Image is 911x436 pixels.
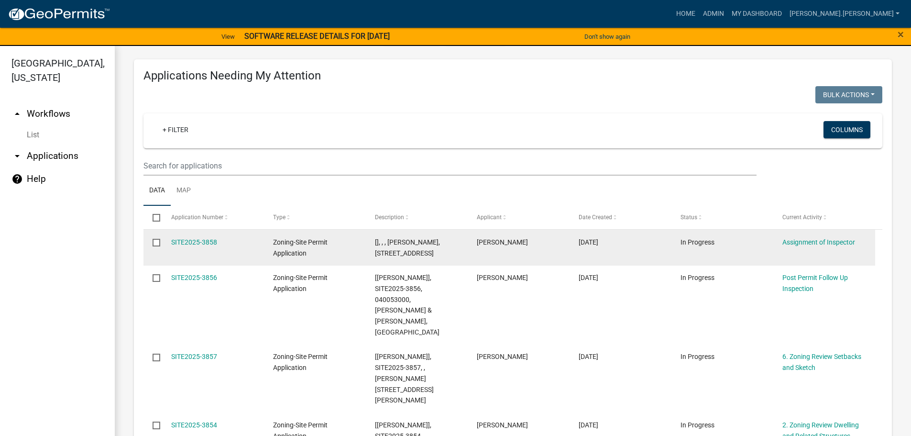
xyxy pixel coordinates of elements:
[155,121,196,138] a: + Filter
[171,421,217,429] a: SITE2025-3854
[143,156,757,176] input: Search for applications
[273,238,328,257] span: Zoning-Site Permit Application
[162,206,263,229] datatable-header-cell: Application Number
[773,206,875,229] datatable-header-cell: Current Activity
[477,238,528,246] span: Jason Burley
[366,206,468,229] datatable-header-cell: Description
[782,353,861,371] a: 6. Zoning Review Setbacks and Sketch
[171,274,217,281] a: SITE2025-3856
[681,238,714,246] span: In Progress
[218,29,239,45] a: View
[672,5,699,23] a: Home
[823,121,870,138] button: Columns
[579,421,598,429] span: 09/07/2025
[375,238,440,257] span: [], , , JASON BURLEY, 20149 CO HWY 21
[11,108,23,120] i: arrow_drop_up
[681,214,697,221] span: Status
[468,206,570,229] datatable-header-cell: Applicant
[681,274,714,281] span: In Progress
[11,150,23,162] i: arrow_drop_down
[263,206,365,229] datatable-header-cell: Type
[143,69,882,83] h4: Applications Needing My Attention
[171,353,217,360] a: SITE2025-3857
[273,274,328,292] span: Zoning-Site Permit Application
[171,176,197,206] a: Map
[681,353,714,360] span: In Progress
[477,353,528,360] span: Dean Nelson
[570,206,671,229] datatable-header-cell: Date Created
[143,176,171,206] a: Data
[171,214,223,221] span: Application Number
[782,274,848,292] a: Post Permit Follow Up Inspection
[477,421,528,429] span: Bryanna Daly
[782,214,822,221] span: Current Activity
[579,238,598,246] span: 09/08/2025
[786,5,903,23] a: [PERSON_NAME].[PERSON_NAME]
[671,206,773,229] datatable-header-cell: Status
[699,5,728,23] a: Admin
[815,86,882,103] button: Bulk Actions
[579,214,612,221] span: Date Created
[477,214,502,221] span: Applicant
[681,421,714,429] span: In Progress
[581,29,634,45] button: Don't show again
[273,214,285,221] span: Type
[728,5,786,23] a: My Dashboard
[782,238,855,246] a: Assignment of Inspector
[375,353,434,404] span: [Tyler Lindsay], SITE2025-3857, , DEAN NELSON, 19266 SHERMAN SHORES RD
[143,206,162,229] datatable-header-cell: Select
[244,32,390,41] strong: SOFTWARE RELEASE DETAILS FOR [DATE]
[898,29,904,40] button: Close
[375,274,439,336] span: [Wayne Leitheiser], SITE2025-3856, 040053000, GLENN H & DONALD DEGROAT, 32273 250TH AVE
[171,238,217,246] a: SITE2025-3858
[11,173,23,185] i: help
[579,274,598,281] span: 09/08/2025
[477,274,528,281] span: John Wright
[375,214,404,221] span: Description
[273,353,328,371] span: Zoning-Site Permit Application
[579,353,598,360] span: 09/08/2025
[898,28,904,41] span: ×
